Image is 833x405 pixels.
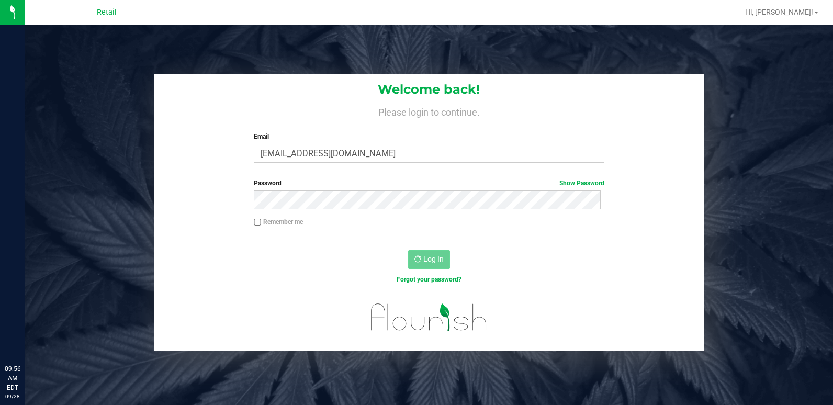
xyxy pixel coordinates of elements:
span: Password [254,179,282,187]
a: Show Password [559,179,604,187]
span: Log In [423,255,444,263]
button: Log In [408,250,450,269]
h1: Welcome back! [154,83,703,96]
p: 09/28 [5,392,20,400]
span: Hi, [PERSON_NAME]! [745,8,813,16]
h4: Please login to continue. [154,105,703,117]
label: Remember me [254,217,303,227]
img: flourish_logo.svg [361,295,498,339]
span: Retail [97,8,117,17]
input: Remember me [254,219,261,226]
p: 09:56 AM EDT [5,364,20,392]
label: Email [254,132,604,141]
a: Forgot your password? [397,276,461,283]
